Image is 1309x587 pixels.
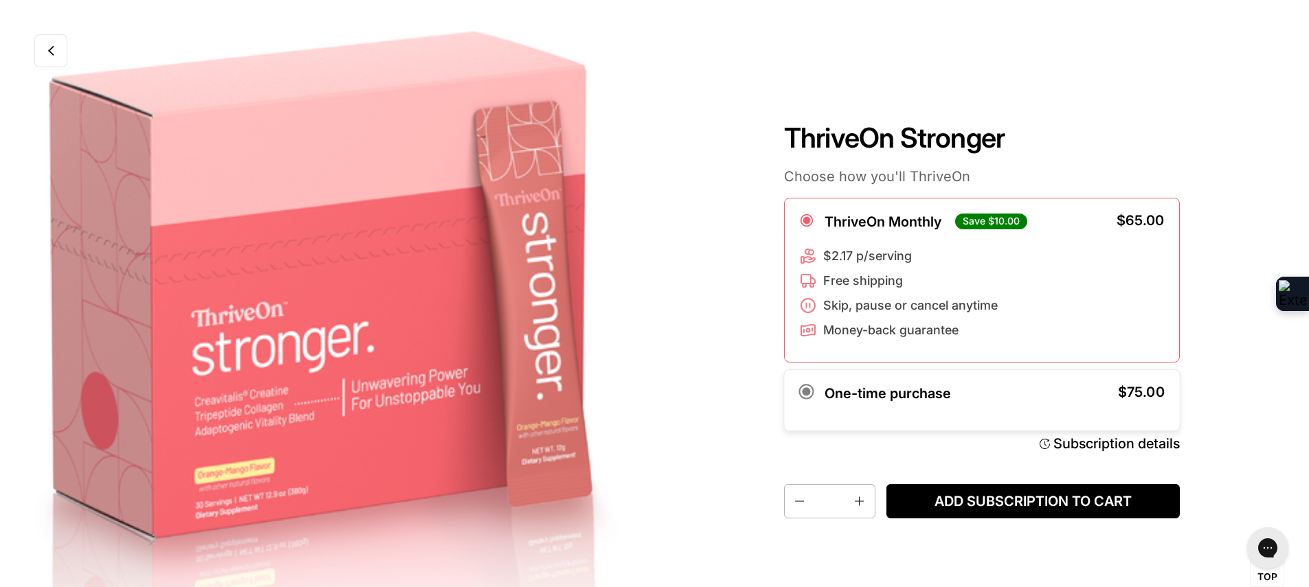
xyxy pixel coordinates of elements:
span: Add subscription to cart [897,493,1169,510]
div: $75.00 [1118,385,1164,399]
li: Skip, pause or cancel anytime [800,297,998,314]
h1: ThriveOn Stronger [784,122,1180,154]
div: Subscription details [1053,435,1180,452]
p: Choose how you'll ThriveOn [784,168,1180,185]
label: One-time purchase [824,385,950,402]
li: Money-back guarantee [800,322,998,338]
button: Decrease quantity [785,485,812,518]
div: Save $10.00 [955,214,1027,229]
div: $65.00 [1117,214,1164,227]
button: Increase quantity [847,485,875,518]
label: ThriveOn Monthly [825,214,941,230]
iframe: Gorgias live chat messenger [1240,522,1295,573]
span: Top [1257,571,1277,584]
img: Extension Icon [1279,280,1306,308]
button: Add subscription to cart [886,484,1180,518]
li: $2.17 p/serving [800,248,998,264]
li: Free shipping [800,273,998,289]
